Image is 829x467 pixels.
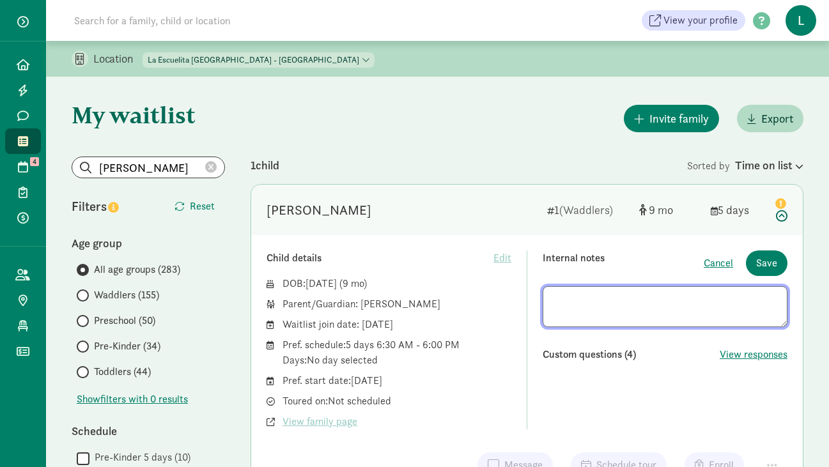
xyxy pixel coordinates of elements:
[66,8,425,33] input: Search for a family, child or location
[559,203,613,217] span: (Waddlers)
[493,250,511,266] span: Edit
[77,392,188,407] button: Showfilters with 0 results
[72,422,225,440] div: Schedule
[720,347,787,362] button: View responses
[283,296,511,312] div: Parent/Guardian: [PERSON_NAME]
[543,347,720,362] div: Custom questions (4)
[267,200,371,220] div: Beatriz Hammer
[735,157,803,174] div: Time on list
[642,10,745,31] a: View your profile
[283,317,511,332] div: Waitlist join date: [DATE]
[94,262,180,277] span: All age groups (283)
[737,105,803,132] button: Export
[543,250,704,276] div: Internal notes
[343,277,364,290] span: 9
[94,313,155,328] span: Preschool (50)
[267,250,493,266] div: Child details
[704,256,733,271] button: Cancel
[72,157,224,178] input: Search list...
[687,157,803,174] div: Sorted by
[306,277,337,290] span: [DATE]
[283,337,511,368] div: Pref. schedule: 5 days 6:30 AM - 6:00 PM Days: No day selected
[746,250,787,276] button: Save
[72,197,148,216] div: Filters
[93,51,143,66] p: Location
[94,339,160,354] span: Pre-Kinder (34)
[89,450,190,465] label: Pre-Kinder 5 days (10)
[251,157,687,174] div: 1 child
[283,414,357,429] span: View family page
[190,199,215,214] span: Reset
[94,364,151,379] span: Toddlers (44)
[765,406,829,467] iframe: Chat Widget
[639,201,701,218] div: [object Object]
[164,194,225,219] button: Reset
[72,102,225,128] h1: My waitlist
[649,203,673,217] span: 9
[283,373,511,388] div: Pref. start date: [DATE]
[283,394,511,409] div: Toured on: Not scheduled
[649,110,709,127] span: Invite family
[547,201,629,218] div: 1
[283,276,511,291] div: DOB: ( )
[711,201,762,218] div: 5 days
[756,256,777,271] span: Save
[761,110,793,127] span: Export
[77,392,188,407] span: Show filters with 0 results
[94,287,159,303] span: Waddlers (155)
[786,5,816,36] span: L
[30,157,39,166] span: 4
[663,13,738,28] span: View your profile
[624,105,719,132] button: Invite family
[72,234,225,252] div: Age group
[5,154,41,180] a: 4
